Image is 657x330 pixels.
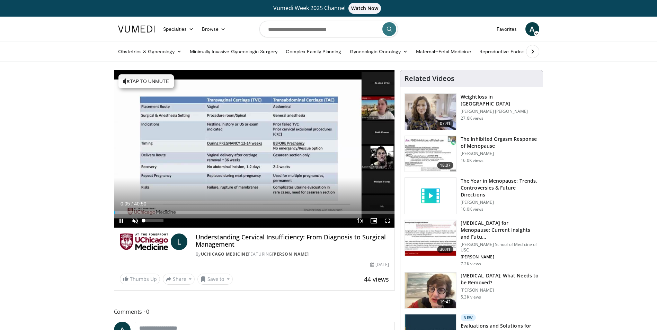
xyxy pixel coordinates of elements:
span: / [132,201,133,207]
p: [PERSON_NAME] [PERSON_NAME] [461,109,539,114]
p: 7.2K views [461,261,481,267]
p: New [461,314,476,321]
a: [PERSON_NAME] [272,251,309,257]
span: 44 views [364,275,389,283]
h3: [MEDICAL_DATA]: What Needs to be Removed? [461,272,539,286]
span: 19:42 [437,299,454,305]
img: UChicago Medicine [120,233,168,250]
span: 07:41 [437,120,454,127]
p: [PERSON_NAME] [461,151,539,156]
div: [DATE] [370,262,389,268]
img: 47271b8a-94f4-49c8-b914-2a3d3af03a9e.150x105_q85_crop-smart_upscale.jpg [405,220,456,256]
p: [PERSON_NAME] School of Medicine of USC [461,242,539,253]
p: 27.6K views [461,116,483,121]
span: Comments 0 [114,307,395,316]
img: VuMedi Logo [118,26,155,33]
img: video_placeholder_short.svg [405,178,456,214]
a: Favorites [492,22,521,36]
a: Gynecologic Oncology [346,45,412,58]
button: Playback Rate [353,214,367,228]
a: Minimally Invasive Gynecologic Surgery [186,45,282,58]
a: Specialties [159,22,198,36]
a: A [525,22,539,36]
h3: Weightloss in [GEOGRAPHIC_DATA] [461,93,539,107]
h4: Related Videos [405,74,454,83]
a: Complex Family Planning [282,45,346,58]
a: 19:42 [MEDICAL_DATA]: What Needs to be Removed? [PERSON_NAME] 5.3K views [405,272,539,309]
img: 283c0f17-5e2d-42ba-a87c-168d447cdba4.150x105_q85_crop-smart_upscale.jpg [405,136,456,172]
h3: [MEDICAL_DATA] for Menopause: Current Insights and Futu… [461,220,539,240]
button: Save to [197,274,233,285]
button: Fullscreen [381,214,394,228]
div: By FEATURING [196,251,389,257]
button: Unmute [128,214,142,228]
p: 5.3K views [461,294,481,300]
a: Thumbs Up [120,274,160,284]
p: [PERSON_NAME] [461,200,539,205]
a: Obstetrics & Gynecology [114,45,186,58]
p: [PERSON_NAME] [461,254,539,260]
p: 16.0K views [461,158,483,163]
h4: Understanding Cervical Insufficiency: From Diagnosis to Surgical Management [196,233,389,248]
a: L [171,233,187,250]
a: 18:07 The Inhibited Orgasm Response of Menopause [PERSON_NAME] 16.0K views [405,136,539,172]
div: Progress Bar [114,211,395,214]
a: Vumedi Week 2025 ChannelWatch Now [119,3,538,14]
span: 40:50 [134,201,146,207]
button: Tap to unmute [118,74,174,88]
a: Browse [198,22,230,36]
button: Share [163,274,195,285]
span: 30:41 [437,246,454,253]
span: 18:07 [437,162,454,169]
h3: The Inhibited Orgasm Response of Menopause [461,136,539,149]
a: UChicago Medicine [201,251,248,257]
a: 07:41 Weightloss in [GEOGRAPHIC_DATA] [PERSON_NAME] [PERSON_NAME] 27.6K views [405,93,539,130]
p: [PERSON_NAME] [461,287,539,293]
img: 9983fed1-7565-45be-8934-aef1103ce6e2.150x105_q85_crop-smart_upscale.jpg [405,94,456,130]
a: Maternal–Fetal Medicine [412,45,475,58]
span: 0:05 [121,201,130,207]
h3: The Year in Menopause: Trends, Controversies & Future Directions [461,177,539,198]
a: 30:41 [MEDICAL_DATA] for Menopause: Current Insights and Futu… [PERSON_NAME] School of Medicine o... [405,220,539,267]
div: Volume Level [144,219,163,222]
a: Reproductive Endocrinology & [MEDICAL_DATA] [475,45,591,58]
button: Pause [114,214,128,228]
img: 4d0a4bbe-a17a-46ab-a4ad-f5554927e0d3.150x105_q85_crop-smart_upscale.jpg [405,273,456,309]
p: 10.0K views [461,207,483,212]
input: Search topics, interventions [259,21,398,37]
a: The Year in Menopause: Trends, Controversies & Future Directions [PERSON_NAME] 10.0K views [405,177,539,214]
button: Enable picture-in-picture mode [367,214,381,228]
video-js: Video Player [114,70,395,228]
span: Watch Now [348,3,381,14]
